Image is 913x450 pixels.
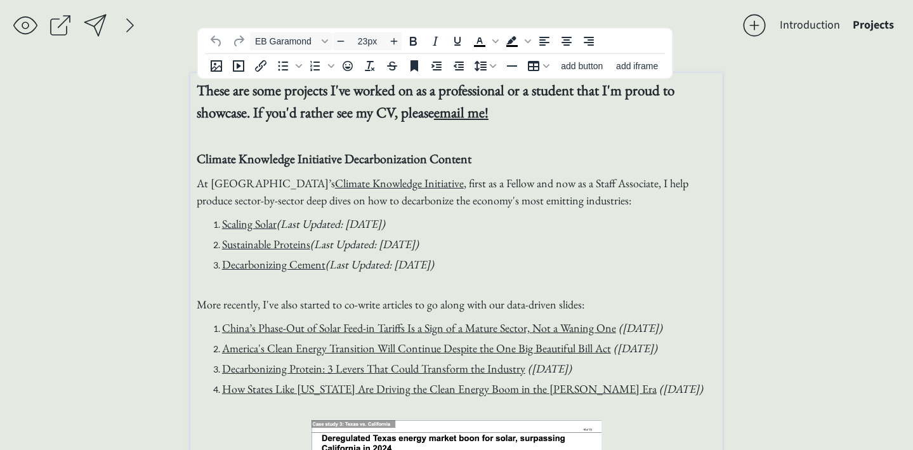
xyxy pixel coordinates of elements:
[561,61,603,71] span: add button
[206,32,227,50] button: Undo
[424,32,446,50] button: Italic
[206,57,227,75] button: Insert image
[381,57,403,75] button: Strikethrough
[386,32,402,50] button: Increase font size
[447,32,468,50] button: Underline
[197,150,471,167] strong: Climate Knowledge Initiative Decarbonization Content
[197,81,674,122] strong: These are some projects I've worked on as a professional or a student that I'm proud to showcase....
[325,257,434,272] span: (Last Updated: [DATE])
[222,381,657,396] a: How States Like [US_STATE] Are Driving the Clean Energy Boom in the [PERSON_NAME] Era
[222,361,525,376] a: Decarbonizing Protein: 3 Levers That Could Transform the Industry
[501,32,533,50] div: Background color Black
[197,297,584,312] span: More recently, I've also started to co-write articles to go along with our data-driven slides:
[197,176,688,208] span: At [GEOGRAPHIC_DATA]’s , first as a Fellow and now as a Staff Associate, I help produce sector-by...
[305,57,336,75] div: Numbered list
[228,57,249,75] button: add video
[523,57,554,75] button: Table
[335,176,464,190] a: Climate Knowledge Initiative
[228,32,249,50] button: Redo
[222,237,310,251] a: Sustainable Proteins
[470,57,501,75] button: Line height
[501,57,523,75] button: Horizontal line
[619,321,662,335] span: ([DATE])
[337,57,358,75] button: Emojis
[614,341,657,355] span: ([DATE])
[556,32,577,50] button: Align center
[222,216,277,231] a: Scaling Solar
[402,32,424,50] button: Bold
[578,32,600,50] button: Align right
[404,57,425,75] button: Anchor
[659,381,703,396] span: ([DATE])
[255,36,317,46] span: EB Garamond
[434,103,489,122] a: email me!
[426,57,447,75] button: Increase indent
[846,13,900,38] button: Projects
[448,57,470,75] button: Decrease indent
[528,361,572,376] span: ([DATE])
[250,57,272,75] button: Insert/edit link
[277,216,385,231] span: (Last Updated: [DATE])
[310,237,419,251] span: (Last Updated: [DATE])
[250,32,332,50] button: Font EB Garamond
[333,32,348,50] button: Decrease font size
[272,57,304,75] div: Bullet list
[222,257,325,272] a: Decarbonizing Cement
[610,57,664,75] button: add iframe
[469,32,501,50] div: Text color Black
[222,341,611,355] a: America's Clean Energy Transition Will Continue Despite the One Big Beautiful Bill Act
[534,32,555,50] button: Align left
[616,61,658,71] span: add iframe
[773,13,846,38] button: Introduction
[222,321,616,335] a: China’s Phase-Out of Solar Feed-in Tariffs Is a Sign of a Mature Sector, Not a Waning One
[359,57,381,75] button: Clear formatting
[555,57,610,75] button: add button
